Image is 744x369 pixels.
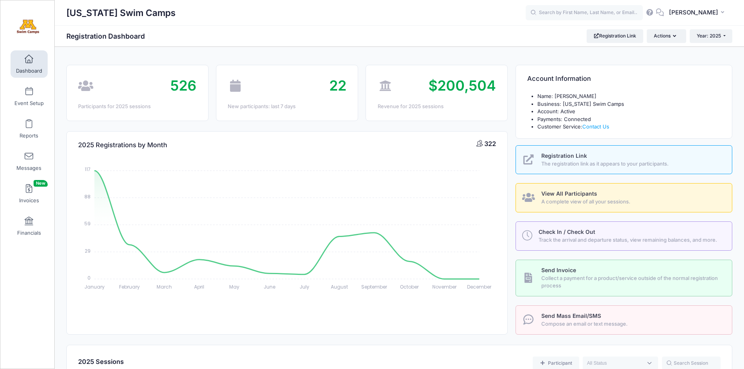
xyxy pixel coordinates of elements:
[78,358,124,365] span: 2025 Sessions
[541,160,723,168] span: The registration link as it appears to your participants.
[484,140,496,148] span: 322
[84,220,91,227] tspan: 59
[11,115,48,143] a: Reports
[11,50,48,78] a: Dashboard
[78,103,196,111] div: Participants for 2025 sessions
[516,260,732,296] a: Send Invoice Collect a payment for a product/service outside of the normal registration process
[16,165,41,171] span: Messages
[66,32,152,40] h1: Registration Dashboard
[697,33,721,39] span: Year: 2025
[329,77,346,94] span: 22
[587,29,643,43] a: Registration Link
[669,8,718,17] span: [PERSON_NAME]
[582,123,609,130] a: Contact Us
[11,83,48,110] a: Event Setup
[541,312,601,319] span: Send Mass Email/SMS
[690,29,732,43] button: Year: 2025
[85,166,91,173] tspan: 117
[11,212,48,240] a: Financials
[516,183,732,212] a: View All Participants A complete view of all your sessions.
[400,283,419,290] tspan: October
[119,283,140,290] tspan: February
[362,283,388,290] tspan: September
[19,197,39,204] span: Invoices
[13,12,43,41] img: Minnesota Swim Camps
[537,116,721,123] li: Payments: Connected
[516,305,732,335] a: Send Mass Email/SMS Compose an email or text message.
[541,198,723,206] span: A complete view of all your sessions.
[432,283,457,290] tspan: November
[467,283,492,290] tspan: December
[34,180,48,187] span: New
[20,132,38,139] span: Reports
[0,8,55,45] a: Minnesota Swim Camps
[84,193,91,200] tspan: 88
[78,134,167,156] h4: 2025 Registrations by Month
[331,283,348,290] tspan: August
[264,283,275,290] tspan: June
[87,275,91,281] tspan: 0
[541,190,597,197] span: View All Participants
[541,152,587,159] span: Registration Link
[228,103,346,111] div: New participants: last 7 days
[541,267,576,273] span: Send Invoice
[157,283,172,290] tspan: March
[66,4,176,22] h1: [US_STATE] Swim Camps
[537,93,721,100] li: Name: [PERSON_NAME]
[17,230,41,236] span: Financials
[16,68,42,74] span: Dashboard
[539,228,595,235] span: Check In / Check Out
[170,77,196,94] span: 526
[539,236,723,244] span: Track the arrival and departure status, view remaining balances, and more.
[527,68,591,90] h4: Account Information
[229,283,239,290] tspan: May
[14,100,44,107] span: Event Setup
[84,283,105,290] tspan: January
[537,123,721,131] li: Customer Service:
[587,360,642,367] textarea: Search
[516,145,732,175] a: Registration Link The registration link as it appears to your participants.
[85,247,91,254] tspan: 29
[647,29,686,43] button: Actions
[428,77,496,94] span: $200,504
[537,108,721,116] li: Account: Active
[194,283,205,290] tspan: April
[516,221,732,251] a: Check In / Check Out Track the arrival and departure status, view remaining balances, and more.
[541,275,723,290] span: Collect a payment for a product/service outside of the normal registration process
[300,283,309,290] tspan: July
[526,5,643,21] input: Search by First Name, Last Name, or Email...
[541,320,723,328] span: Compose an email or text message.
[11,148,48,175] a: Messages
[664,4,732,22] button: [PERSON_NAME]
[537,100,721,108] li: Business: [US_STATE] Swim Camps
[11,180,48,207] a: InvoicesNew
[378,103,496,111] div: Revenue for 2025 sessions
